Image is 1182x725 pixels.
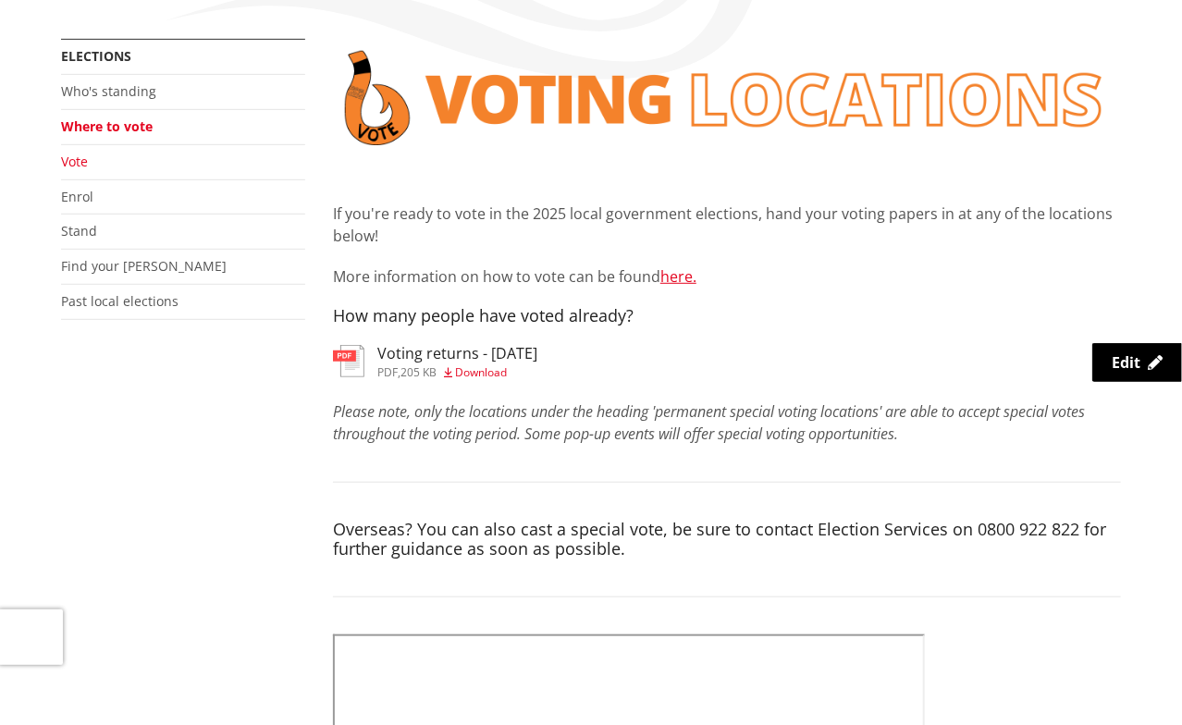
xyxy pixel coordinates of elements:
em: Please note, only the locations under the heading 'permanent special voting locations' are able t... [333,401,1085,444]
div: , [377,367,537,378]
a: here. [660,266,696,287]
a: Enrol [61,188,93,205]
p: If you're ready to vote in the 2025 local government elections, hand your voting papers in at any... [333,203,1121,247]
h3: Voting returns - [DATE] [377,345,537,362]
a: Find your [PERSON_NAME] [61,257,227,275]
a: Vote [61,153,88,170]
a: Voting returns - [DATE] pdf,205 KB Download [333,345,537,378]
h4: Overseas? You can also cast a special vote, be sure to contact Election Services on 0800 922 822 ... [333,520,1121,559]
a: Elections [61,47,131,65]
img: document-pdf.svg [333,345,364,377]
a: Who's standing [61,82,156,100]
p: More information on how to vote can be found [333,265,1121,288]
img: voting locations banner [333,39,1121,157]
iframe: Messenger Launcher [1097,647,1164,714]
a: Where to vote [61,117,153,135]
a: Stand [61,222,97,240]
span: pdf [377,364,398,380]
span: Download [455,364,507,380]
a: Edit [1092,343,1182,382]
h4: How many people have voted already? [333,306,1121,326]
a: Past local elections [61,292,179,310]
span: 205 KB [400,364,437,380]
span: Edit [1112,352,1140,373]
